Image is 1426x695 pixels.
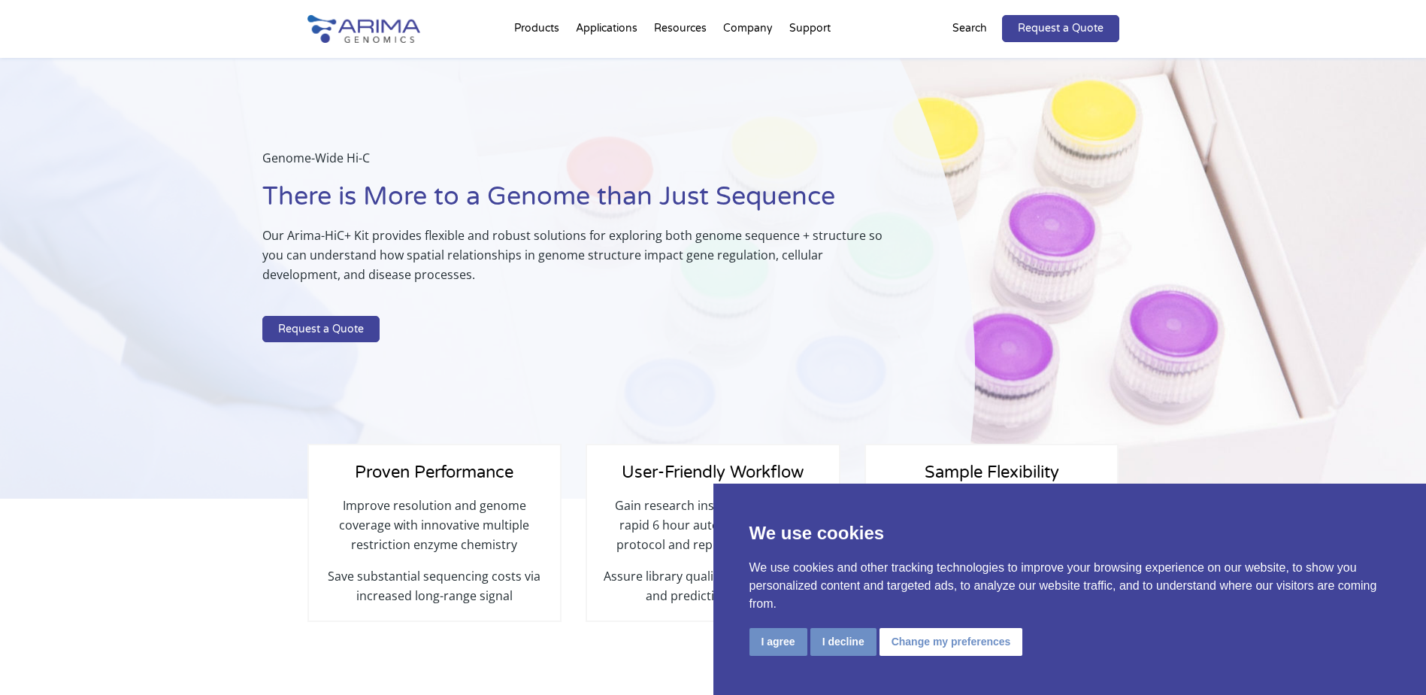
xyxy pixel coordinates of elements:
a: Request a Quote [262,316,380,343]
p: We use cookies [749,520,1391,547]
h1: There is More to a Genome than Just Sequence [262,180,900,226]
span: User-Friendly Workflow [622,463,804,482]
button: I decline [810,628,876,656]
img: Arima-Genomics-logo [307,15,420,43]
p: Our Arima-HiC+ Kit provides flexible and robust solutions for exploring both genome sequence + st... [262,226,900,296]
p: We use cookies and other tracking technologies to improve your browsing experience on our website... [749,559,1391,613]
p: Genome-Wide Hi-C [262,148,900,180]
button: I agree [749,628,807,656]
p: Search [952,19,987,38]
button: Change my preferences [880,628,1023,656]
p: Gain research insights quickly with rapid 6 hour automation-friendly protocol and reproducible re... [602,496,823,566]
p: Improve resolution and genome coverage with innovative multiple restriction enzyme chemistry [324,496,545,566]
p: Assure library quality with quantitative and predictive QC steps [602,566,823,605]
span: Sample Flexibility [925,463,1059,482]
span: Proven Performance [355,463,513,482]
a: Request a Quote [1002,15,1119,42]
p: Save substantial sequencing costs via increased long-range signal [324,566,545,605]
